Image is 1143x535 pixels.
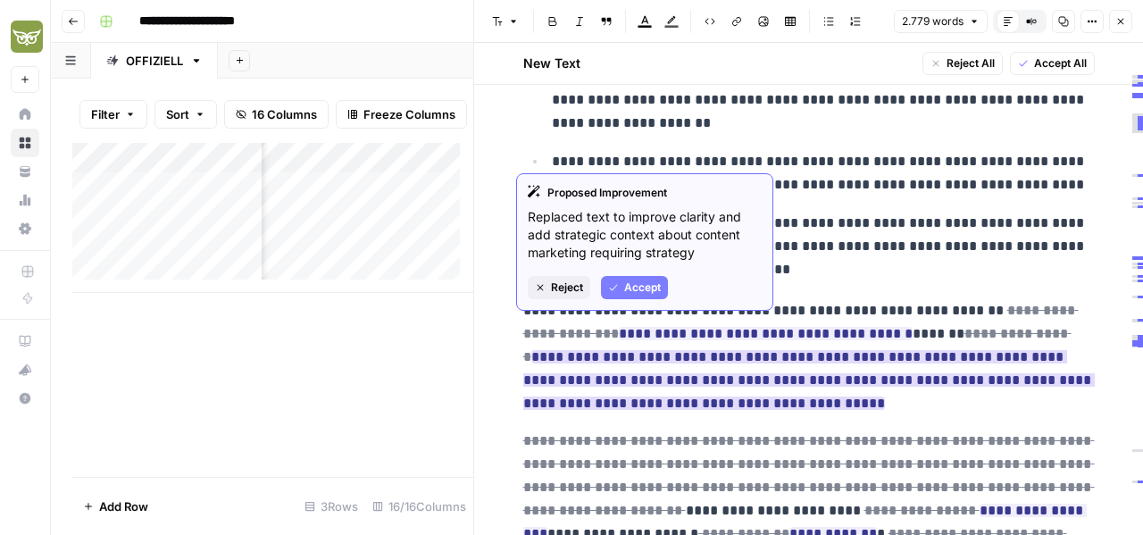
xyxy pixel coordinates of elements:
[12,356,38,383] div: What's new?
[11,327,39,355] a: AirOps Academy
[1010,52,1095,75] button: Accept All
[11,100,39,129] a: Home
[922,52,1003,75] button: Reject All
[365,492,473,521] div: 16/16 Columns
[91,43,218,79] a: OFFIZIELL
[91,105,120,123] span: Filter
[894,10,988,33] button: 2.779 words
[11,186,39,214] a: Usage
[224,100,329,129] button: 16 Columns
[11,157,39,186] a: Your Data
[99,497,148,515] span: Add Row
[551,280,583,296] span: Reject
[528,208,762,262] p: Replaced text to improve clarity and add strategic context about content marketing requiring stra...
[624,280,661,296] span: Accept
[166,105,189,123] span: Sort
[72,492,159,521] button: Add Row
[11,384,39,413] button: Help + Support
[601,276,668,299] button: Accept
[11,14,39,59] button: Workspace: Evergreen Media
[126,52,183,70] div: OFFIZIELL
[11,214,39,243] a: Settings
[11,21,43,53] img: Evergreen Media Logo
[336,100,467,129] button: Freeze Columns
[79,100,147,129] button: Filter
[523,54,580,72] h2: New Text
[11,129,39,157] a: Browse
[297,492,365,521] div: 3 Rows
[902,13,964,29] span: 2.779 words
[363,105,455,123] span: Freeze Columns
[1034,55,1087,71] span: Accept All
[154,100,217,129] button: Sort
[252,105,317,123] span: 16 Columns
[528,276,590,299] button: Reject
[947,55,995,71] span: Reject All
[11,355,39,384] button: What's new?
[528,185,762,201] div: Proposed Improvement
